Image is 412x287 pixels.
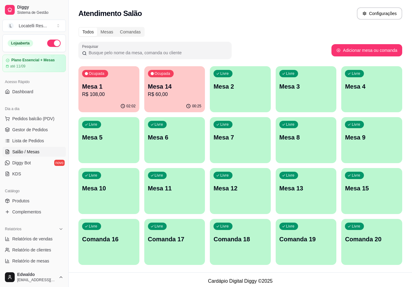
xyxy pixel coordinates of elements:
p: Comanda 19 [279,235,333,243]
span: KDS [12,171,21,177]
button: LivreMesa 11 [144,168,205,214]
p: Livre [286,71,295,76]
span: Relatórios de vendas [12,236,53,242]
p: Mesa 10 [82,184,136,193]
span: Salão / Mesas [12,149,40,155]
p: Mesa 8 [279,133,333,142]
p: Livre [220,173,229,178]
span: Lista de Pedidos [12,138,44,144]
article: Plano Essencial + Mesas [11,58,55,63]
p: Mesa 5 [82,133,136,142]
p: R$ 108,00 [82,91,136,98]
p: Mesa 4 [345,82,399,91]
button: LivreMesa 12 [210,168,271,214]
span: Relatório de mesas [12,258,49,264]
a: Relatório de clientes [2,245,66,255]
p: Livre [352,71,360,76]
div: Dia a dia [2,104,66,114]
p: Comanda 18 [214,235,267,243]
a: Plano Essencial + Mesasaté 11/09 [2,55,66,72]
p: R$ 60,00 [148,91,202,98]
p: Mesa 15 [345,184,399,193]
span: Relatórios [5,227,21,232]
a: Salão / Mesas [2,147,66,157]
p: Comanda 17 [148,235,202,243]
p: Livre [286,224,295,229]
p: 00:25 [192,104,201,109]
p: Mesa 1 [82,82,136,91]
a: Relatório de mesas [2,256,66,266]
span: Gestor de Pedidos [12,127,48,133]
button: LivreComanda 18 [210,219,271,265]
p: Livre [220,122,229,127]
button: LivreComanda 20 [341,219,402,265]
div: Catálogo [2,186,66,196]
a: Produtos [2,196,66,206]
div: Comandas [117,28,144,36]
p: Livre [220,224,229,229]
p: Livre [89,173,97,178]
button: LivreMesa 6 [144,117,205,163]
p: Comanda 16 [82,235,136,243]
p: Mesa 9 [345,133,399,142]
button: LivreMesa 9 [341,117,402,163]
button: Pedidos balcão (PDV) [2,114,66,124]
p: Livre [352,122,360,127]
span: Dashboard [12,89,33,95]
button: Alterar Status [47,40,61,47]
button: OcupadaMesa 1R$ 108,0002:02 [78,66,139,112]
a: Relatórios de vendas [2,234,66,244]
span: Complementos [12,209,41,215]
p: Livre [155,122,163,127]
span: [EMAIL_ADDRESS][DOMAIN_NAME] [17,277,56,282]
p: Mesa 3 [279,82,333,91]
button: LivreMesa 3 [276,66,337,112]
a: KDS [2,169,66,179]
p: Livre [220,71,229,76]
a: Dashboard [2,87,66,97]
div: Loja aberta [8,40,33,47]
span: L [8,23,14,29]
a: Diggy Botnovo [2,158,66,168]
p: Livre [89,224,97,229]
button: Configurações [357,7,402,20]
button: LivreMesa 13 [276,168,337,214]
button: Select a team [2,20,66,32]
p: Mesa 14 [148,82,202,91]
p: Mesa 11 [148,184,202,193]
p: Livre [352,224,360,229]
button: LivreMesa 7 [210,117,271,163]
button: LivreMesa 4 [341,66,402,112]
span: Sistema de Gestão [17,10,63,15]
p: Livre [155,224,163,229]
p: Livre [286,173,295,178]
button: LivreMesa 15 [341,168,402,214]
button: OcupadaMesa 14R$ 60,0000:25 [144,66,205,112]
input: Pesquisar [87,50,228,56]
span: Relatório de clientes [12,247,51,253]
div: Mesas [97,28,116,36]
div: Locatelli Res ... [19,23,47,29]
button: LivreMesa 2 [210,66,271,112]
a: Relatório de fidelidadenovo [2,267,66,277]
button: LivreMesa 10 [78,168,139,214]
p: Ocupada [155,71,170,76]
span: Diggy Bot [12,160,31,166]
article: até 11/09 [10,64,25,69]
div: Acesso Rápido [2,77,66,87]
a: DiggySistema de Gestão [2,2,66,17]
button: LivreComanda 17 [144,219,205,265]
button: LivreMesa 8 [276,117,337,163]
p: Livre [286,122,295,127]
button: LivreComanda 16 [78,219,139,265]
span: Pedidos balcão (PDV) [12,116,55,122]
a: Complementos [2,207,66,217]
button: Adicionar mesa ou comanda [331,44,402,56]
span: Produtos [12,198,29,204]
p: Mesa 2 [214,82,267,91]
a: Gestor de Pedidos [2,125,66,135]
span: Edwaldo [17,272,56,277]
p: Livre [352,173,360,178]
p: Livre [89,122,97,127]
h2: Atendimento Salão [78,9,142,18]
